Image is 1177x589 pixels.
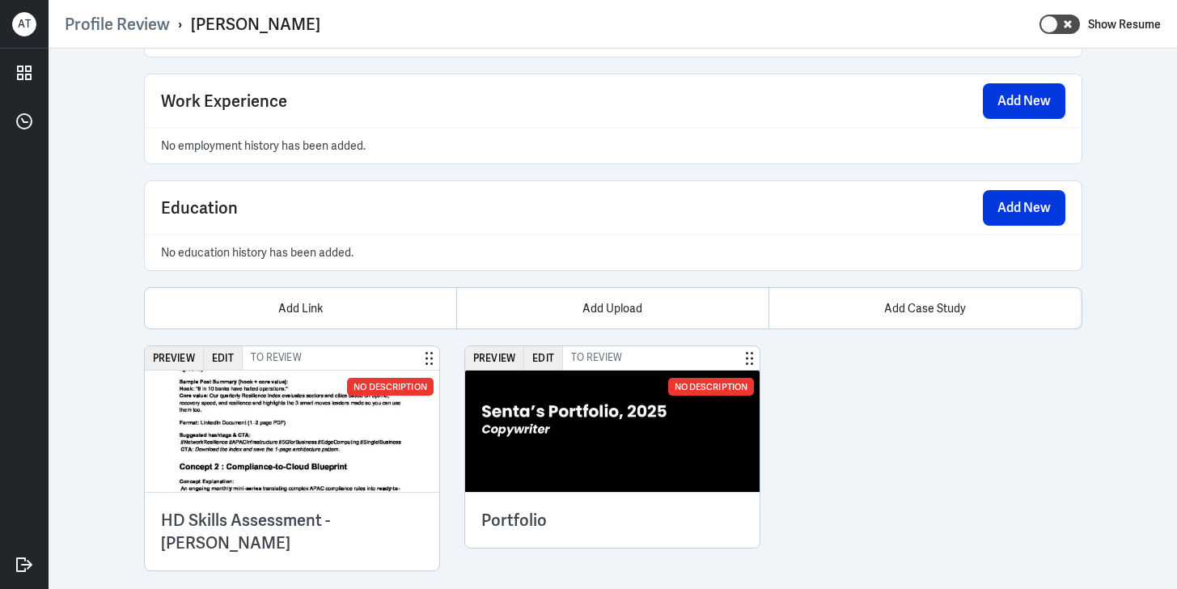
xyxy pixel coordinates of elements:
button: Edit [204,346,243,370]
div: Add Case Study [768,288,1081,328]
div: A T [12,12,36,36]
span: Education [161,196,238,220]
button: Preview [145,346,204,370]
div: Add Link [145,288,457,328]
div: No Description [347,378,433,396]
h3: Portfolio [481,509,743,532]
span: Work Experience [161,89,287,113]
div: [PERSON_NAME] [191,14,320,35]
a: Profile Review [65,14,170,35]
span: To Review [563,346,630,370]
button: Add New [983,190,1065,226]
p: › [170,14,191,35]
label: Show Resume [1088,14,1161,35]
button: Edit [524,346,563,370]
p: No employment history has been added. [161,136,1065,155]
div: No Description [668,378,754,396]
div: Add Upload [456,288,768,328]
button: Add New [983,83,1065,119]
span: To Review [243,346,310,370]
p: No education history has been added. [161,243,1065,262]
h3: HD Skills Assessment - [PERSON_NAME] [161,509,423,554]
button: Preview [465,346,524,370]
